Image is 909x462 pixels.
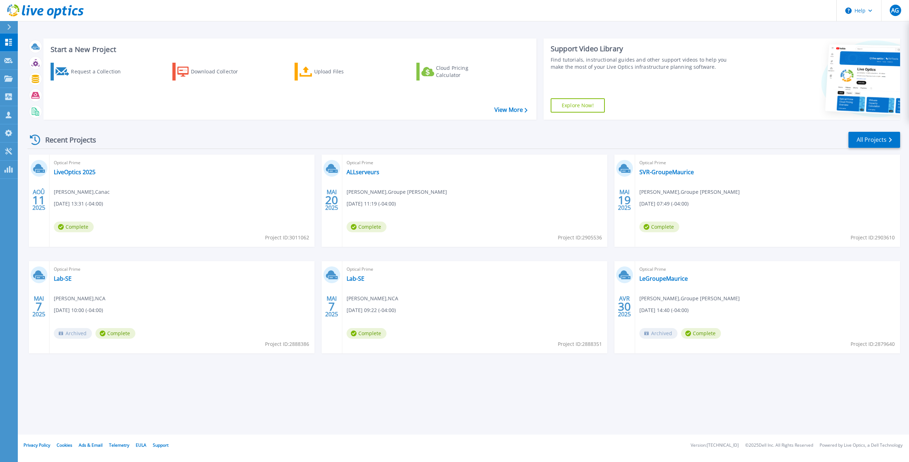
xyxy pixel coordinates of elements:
[416,63,496,81] a: Cloud Pricing Calculator
[347,168,379,176] a: ALLserveurs
[347,159,603,167] span: Optical Prime
[436,64,493,79] div: Cloud Pricing Calculator
[745,443,813,448] li: © 2025 Dell Inc. All Rights Reserved
[54,222,94,232] span: Complete
[54,306,103,314] span: [DATE] 10:00 (-04:00)
[54,328,92,339] span: Archived
[551,44,735,53] div: Support Video Library
[618,294,631,320] div: AVR 2025
[639,306,689,314] span: [DATE] 14:40 (-04:00)
[494,107,528,113] a: View More
[618,303,631,310] span: 30
[328,303,335,310] span: 7
[79,442,103,448] a: Ads & Email
[265,340,309,348] span: Project ID: 2888386
[639,168,694,176] a: SVR-GroupeMaurice
[51,63,130,81] a: Request a Collection
[109,442,129,448] a: Telemetry
[71,64,128,79] div: Request a Collection
[32,294,46,320] div: MAI 2025
[54,159,310,167] span: Optical Prime
[325,187,338,213] div: MAI 2025
[54,275,72,282] a: Lab-SE
[314,64,371,79] div: Upload Files
[639,222,679,232] span: Complete
[618,187,631,213] div: MAI 2025
[639,275,688,282] a: LeGroupeMaurice
[325,294,338,320] div: MAI 2025
[54,168,95,176] a: LiveOptics 2025
[325,197,338,203] span: 20
[347,200,396,208] span: [DATE] 11:19 (-04:00)
[36,303,42,310] span: 7
[891,7,899,13] span: AG
[551,56,735,71] div: Find tutorials, instructional guides and other support videos to help you make the most of your L...
[54,188,110,196] span: [PERSON_NAME] , Canac
[54,265,310,273] span: Optical Prime
[551,98,605,113] a: Explore Now!
[681,328,721,339] span: Complete
[639,188,740,196] span: [PERSON_NAME] , Groupe [PERSON_NAME]
[32,187,46,213] div: AOÛ 2025
[54,295,105,302] span: [PERSON_NAME] , NCA
[347,295,398,302] span: [PERSON_NAME] , NCA
[558,340,602,348] span: Project ID: 2888351
[153,442,168,448] a: Support
[191,64,248,79] div: Download Collector
[172,63,252,81] a: Download Collector
[618,197,631,203] span: 19
[51,46,527,53] h3: Start a New Project
[347,328,386,339] span: Complete
[639,295,740,302] span: [PERSON_NAME] , Groupe [PERSON_NAME]
[347,275,364,282] a: Lab-SE
[95,328,135,339] span: Complete
[136,442,146,448] a: EULA
[347,265,603,273] span: Optical Prime
[851,340,895,348] span: Project ID: 2879640
[295,63,374,81] a: Upload Files
[347,222,386,232] span: Complete
[27,131,106,149] div: Recent Projects
[820,443,903,448] li: Powered by Live Optics, a Dell Technology
[848,132,900,148] a: All Projects
[639,159,896,167] span: Optical Prime
[24,442,50,448] a: Privacy Policy
[558,234,602,242] span: Project ID: 2905536
[639,328,677,339] span: Archived
[347,188,447,196] span: [PERSON_NAME] , Groupe [PERSON_NAME]
[347,306,396,314] span: [DATE] 09:22 (-04:00)
[32,197,45,203] span: 11
[639,265,896,273] span: Optical Prime
[57,442,72,448] a: Cookies
[851,234,895,242] span: Project ID: 2903610
[54,200,103,208] span: [DATE] 13:31 (-04:00)
[639,200,689,208] span: [DATE] 07:49 (-04:00)
[265,234,309,242] span: Project ID: 3011062
[691,443,739,448] li: Version: [TECHNICAL_ID]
